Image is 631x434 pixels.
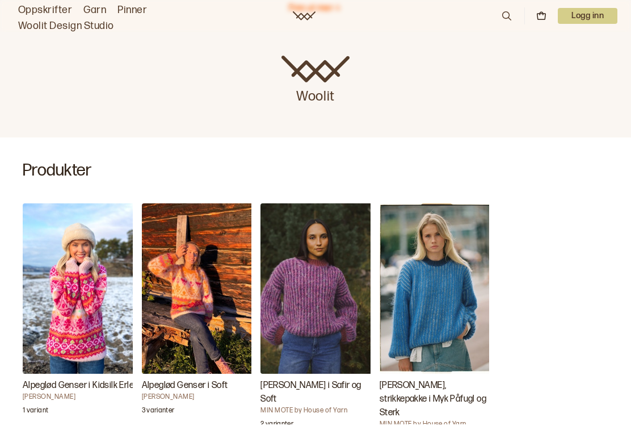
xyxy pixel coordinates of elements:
[18,18,114,34] a: Woolit Design Studio
[142,203,255,374] img: Irene HauglandAlpeglød Genser i Soft
[380,203,493,374] img: MIN MOTE by House of YarnToni-genseren, strikkepakke i Myk Påfugl og Sterk
[380,420,493,429] h4: MIN MOTE by House of Yarn
[558,8,617,24] button: User dropdown
[281,56,350,83] img: Woolit
[260,379,374,406] h3: [PERSON_NAME] i Safir og Soft
[380,203,490,425] a: Toni-genseren, strikkepakke i Myk Påfugl og Sterk
[260,420,293,431] p: 2 varianter
[260,203,374,374] img: MIN MOTE by House of YarnToni-Genseren i Safir og Soft
[142,203,252,425] a: Alpeglød Genser i Soft
[260,406,374,415] h4: MIN MOTE by House of Yarn
[142,393,255,402] h4: [PERSON_NAME]
[142,379,255,393] h3: Alpeglød Genser i Soft
[23,203,136,374] img: Irene HauglandAlpeglød Genser i Kidsilk Erle
[380,379,493,420] h3: [PERSON_NAME], strikkepakke i Myk Påfugl og Sterk
[281,83,350,106] p: Woolit
[260,203,371,425] a: Toni-Genseren i Safir og Soft
[23,203,133,425] a: Alpeglød Genser i Kidsilk Erle
[293,11,315,20] a: Woolit
[558,8,617,24] p: Logg inn
[23,406,48,418] p: 1 variant
[23,393,136,402] h4: [PERSON_NAME]
[83,2,106,18] a: Garn
[23,379,136,393] h3: Alpeglød Genser i Kidsilk Erle
[142,406,175,418] p: 3 varianter
[117,2,147,18] a: Pinner
[18,2,72,18] a: Oppskrifter
[281,56,350,106] a: Woolit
